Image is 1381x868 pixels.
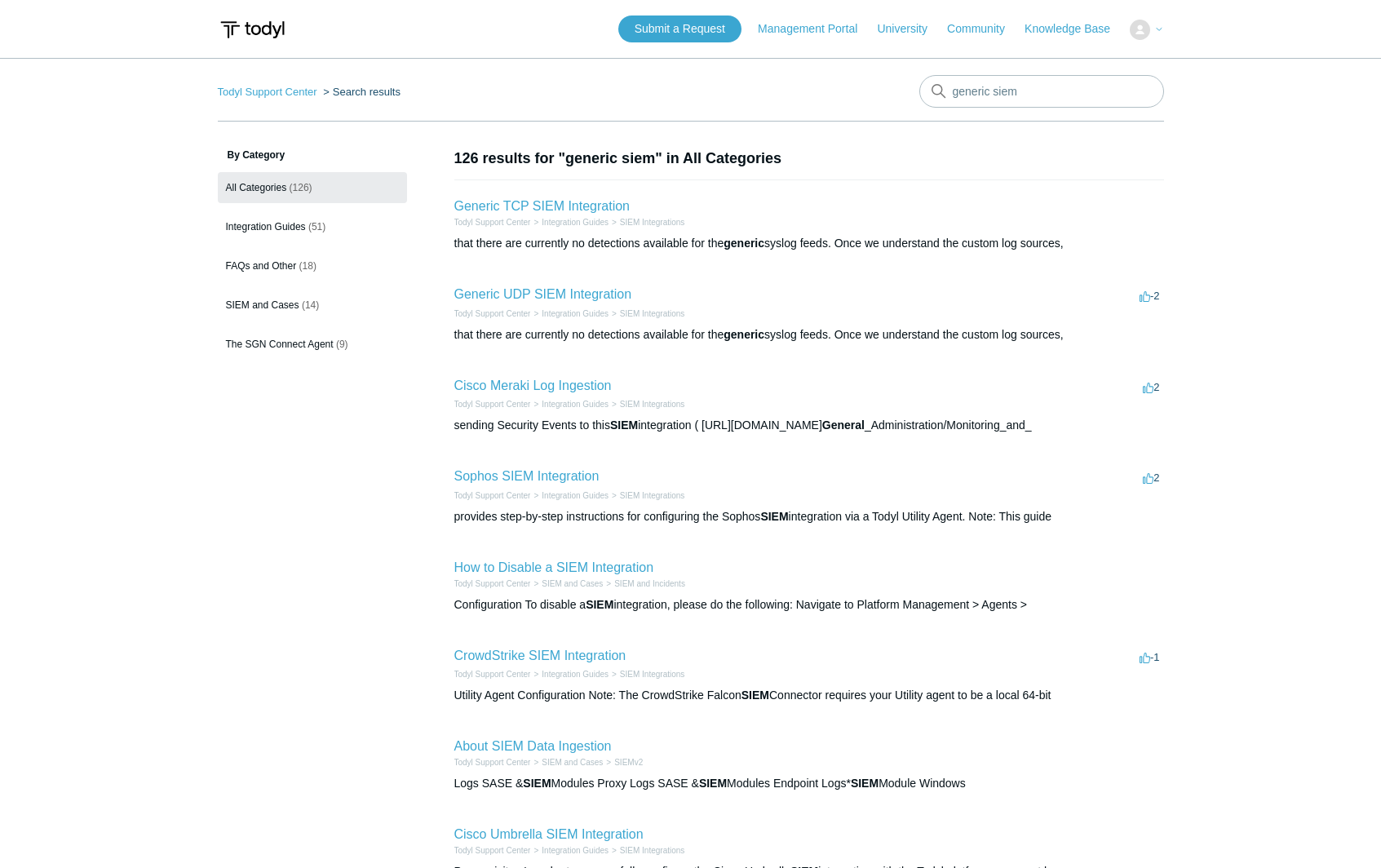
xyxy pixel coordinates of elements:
li: Todyl Support Center [454,668,531,680]
li: SIEM and Cases [530,578,603,590]
span: SIEM and Cases [226,299,299,311]
a: Generic UDP SIEM Integration [454,287,632,301]
span: (9) [336,339,348,350]
span: All Categories [226,182,287,193]
li: Search results [320,86,401,98]
em: General [822,418,865,432]
span: (14) [302,299,319,311]
em: SIEM [586,598,613,611]
a: Todyl Support Center [454,218,531,227]
span: (51) [308,221,325,232]
a: Knowledge Base [1025,20,1126,38]
a: Submit a Request [618,15,741,42]
a: Integration Guides [542,400,609,409]
a: Integration Guides [542,846,609,855]
span: 2 [1143,472,1159,484]
li: SIEM Integrations [609,398,684,410]
a: About SIEM Data Ingestion [454,739,612,753]
a: SIEM Integrations [620,670,684,679]
div: provides step-by-step instructions for configuring the Sophos integration via a Todyl Utility Age... [454,508,1164,525]
img: Todyl Support Center Help Center home page [218,15,287,45]
span: Integration Guides [226,221,306,232]
li: SIEM and Cases [530,756,603,768]
a: FAQs and Other (18) [218,250,407,281]
a: How to Disable a SIEM Integration [454,560,654,574]
span: FAQs and Other [226,260,297,272]
a: Integration Guides [542,491,609,500]
a: All Categories (126) [218,172,407,203]
em: SIEM [699,777,727,790]
input: Search [919,75,1164,108]
div: sending Security Events to this integration ( [URL][DOMAIN_NAME] _Administration/Monitoring_and_ [454,417,1164,434]
a: Integration Guides [542,670,609,679]
li: Todyl Support Center [454,216,531,228]
li: SIEM Integrations [609,844,684,857]
a: The SGN Connect Agent (9) [218,329,407,360]
div: Configuration To disable a integration, please do the following: Navigate to Platform Management ... [454,596,1164,613]
li: Integration Guides [530,308,609,320]
li: SIEM Integrations [609,668,684,680]
li: Todyl Support Center [454,578,531,590]
li: Integration Guides [530,489,609,502]
span: (126) [290,182,312,193]
li: Todyl Support Center [454,489,531,502]
li: Integration Guides [530,668,609,680]
a: Todyl Support Center [454,491,531,500]
div: Utility Agent Configuration Note: The CrowdStrike Falcon Connector requires your Utility agent to... [454,687,1164,704]
a: SIEM and Cases [542,758,603,767]
a: Cisco Umbrella SIEM Integration [454,827,644,841]
li: SIEM Integrations [609,308,684,320]
li: SIEMv2 [603,756,643,768]
a: SIEM Integrations [620,846,684,855]
a: Sophos SIEM Integration [454,469,600,483]
a: Todyl Support Center [454,400,531,409]
a: Cisco Meraki Log Ingestion [454,379,612,392]
div: that there are currently no detections available for the syslog feeds. Once we understand the cus... [454,235,1164,252]
span: -1 [1140,651,1160,663]
li: Integration Guides [530,398,609,410]
a: Management Portal [758,20,874,38]
h3: By Category [218,148,407,162]
a: Integration Guides (51) [218,211,407,242]
a: SIEMv2 [614,758,643,767]
li: Integration Guides [530,216,609,228]
a: Todyl Support Center [454,846,531,855]
a: SIEM Integrations [620,400,684,409]
a: SIEM Integrations [620,491,684,500]
li: SIEM Integrations [609,489,684,502]
h1: 126 results for "generic siem" in All Categories [454,148,1164,170]
a: Generic TCP SIEM Integration [454,199,631,213]
a: Todyl Support Center [454,309,531,318]
li: SIEM Integrations [609,216,684,228]
li: SIEM and Incidents [603,578,685,590]
li: Todyl Support Center [454,844,531,857]
a: CrowdStrike SIEM Integration [454,649,626,662]
a: SIEM and Cases (14) [218,290,407,321]
a: Todyl Support Center [454,579,531,588]
a: SIEM and Incidents [614,579,685,588]
span: (18) [299,260,316,272]
div: that there are currently no detections available for the syslog feeds. Once we understand the cus... [454,326,1164,343]
a: SIEM Integrations [620,218,684,227]
li: Todyl Support Center [454,308,531,320]
a: SIEM Integrations [620,309,684,318]
li: Todyl Support Center [454,398,531,410]
em: SIEM [523,777,551,790]
a: SIEM and Cases [542,579,603,588]
em: SIEM [851,777,879,790]
li: Todyl Support Center [454,756,531,768]
a: Todyl Support Center [454,670,531,679]
em: SIEM [741,689,769,702]
li: Todyl Support Center [218,86,321,98]
em: SIEM [760,510,788,523]
em: SIEM [610,418,638,432]
a: Integration Guides [542,218,609,227]
li: Integration Guides [530,844,609,857]
a: Todyl Support Center [218,86,317,98]
em: generic [724,237,764,250]
div: Logs SASE & Modules Proxy Logs SASE & Modules Endpoint Logs* Module Windows [454,775,1164,792]
a: Todyl Support Center [454,758,531,767]
a: Integration Guides [542,309,609,318]
span: 2 [1143,381,1159,393]
span: -2 [1140,290,1160,302]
